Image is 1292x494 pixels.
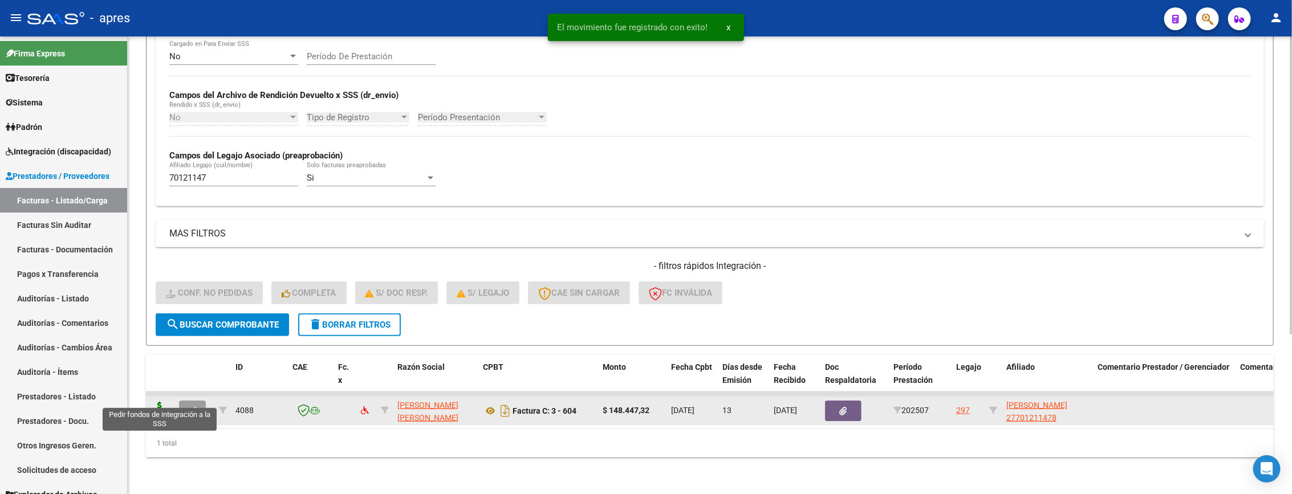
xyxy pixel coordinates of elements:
div: 297 [956,404,970,417]
span: [PERSON_NAME] [PERSON_NAME] [397,401,458,423]
span: Afiliado [1006,362,1035,371]
datatable-header-cell: Razón Social [393,355,478,405]
strong: Campos del Archivo de Rendición Devuelto x SSS (dr_envio) [169,90,399,100]
datatable-header-cell: Fc. x [334,355,356,405]
span: Prestadores / Proveedores [6,170,109,182]
span: 4088 [235,406,254,415]
mat-icon: person [1269,11,1283,25]
span: Firma Express [6,47,65,60]
span: Borrar Filtros [308,320,391,330]
span: [PERSON_NAME] 27701211478 [1006,401,1067,423]
span: Doc Respaldatoria [825,362,876,385]
span: Buscar Comprobante [166,320,279,330]
datatable-header-cell: CAE [288,355,334,405]
span: S/ Doc Resp. [365,288,428,298]
datatable-header-cell: Afiliado [1002,355,1093,405]
mat-icon: delete [308,317,322,331]
button: Buscar Comprobante [156,313,289,336]
span: FC Inválida [649,288,712,298]
span: x [726,22,730,32]
span: Fc. x [338,362,349,385]
span: Padrón [6,121,42,133]
mat-panel-title: MAS FILTROS [169,227,1237,240]
button: Completa [271,281,347,304]
span: Conf. no pedidas [166,288,253,298]
span: Fecha Recibido [774,362,806,385]
datatable-header-cell: Fecha Recibido [769,355,820,405]
span: No [169,112,181,123]
span: Tipo de Registro [307,112,399,123]
strong: Campos del Legajo Asociado (preaprobación) [169,150,343,161]
span: [DATE] [774,406,797,415]
button: FC Inválida [639,281,722,304]
button: S/ legajo [446,281,519,304]
strong: $ 148.447,32 [603,406,649,415]
span: No [169,51,181,62]
mat-icon: search [166,317,180,331]
h4: - filtros rápidos Integración - [156,260,1264,272]
span: Período Prestación [893,362,933,385]
span: Comentario Prestador / Gerenciador [1098,362,1229,371]
span: Si [307,173,314,183]
datatable-header-cell: Monto [598,355,667,405]
span: Sistema [6,96,43,109]
span: [DATE] [671,406,694,415]
span: Razón Social [397,362,445,371]
span: 202507 [893,406,929,415]
span: S/ legajo [457,288,509,298]
button: Borrar Filtros [298,313,401,336]
datatable-header-cell: Período Prestación [889,355,952,405]
mat-expansion-panel-header: MAS FILTROS [156,220,1264,247]
div: Open Intercom Messenger [1253,455,1281,483]
datatable-header-cell: Días desde Emisión [718,355,769,405]
span: Fecha Cpbt [671,362,712,371]
span: ID [235,362,243,371]
mat-icon: menu [9,11,23,25]
datatable-header-cell: Fecha Cpbt [667,355,718,405]
button: x [717,17,740,38]
span: CAE SIN CARGAR [538,288,620,298]
div: 27262745460 [397,399,474,423]
datatable-header-cell: CPBT [478,355,598,405]
span: Monto [603,362,626,371]
div: 1 total [146,429,1274,458]
button: Conf. no pedidas [156,281,263,304]
datatable-header-cell: ID [231,355,288,405]
span: Legajo [956,362,981,371]
span: - apres [90,6,130,31]
span: Período Presentación [418,112,537,123]
span: Integración (discapacidad) [6,145,111,158]
span: 13 [722,406,732,415]
span: CPBT [483,362,503,371]
span: El movimiento fue registrado con exito! [557,22,708,33]
datatable-header-cell: Doc Respaldatoria [820,355,889,405]
i: Descargar documento [498,402,513,420]
datatable-header-cell: Comentario Prestador / Gerenciador [1093,355,1236,405]
span: Completa [282,288,336,298]
span: CAE [292,362,307,371]
strong: Factura C: 3 - 604 [513,406,576,415]
span: Días desde Emisión [722,362,762,385]
span: Tesorería [6,72,50,84]
button: CAE SIN CARGAR [528,281,630,304]
datatable-header-cell: Legajo [952,355,985,405]
button: S/ Doc Resp. [355,281,438,304]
